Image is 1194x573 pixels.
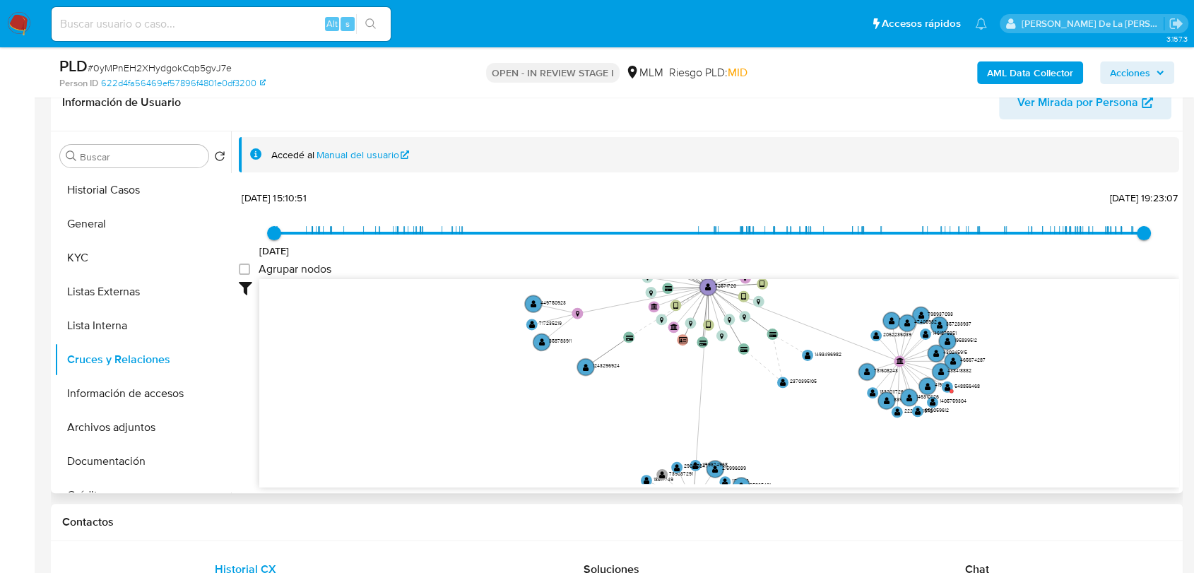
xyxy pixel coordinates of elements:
[529,320,536,329] text: 
[883,330,911,337] text: 2062235039
[54,444,231,478] button: Documentación
[720,332,723,338] text: 
[625,334,632,340] text: 
[575,310,579,317] text: 
[62,515,1171,529] h1: Contactos
[790,377,817,384] text: 2370395105
[938,367,944,376] text: 
[689,319,692,326] text: 
[882,16,961,31] span: Accesos rápidos
[539,319,562,326] text: 717235219
[923,330,929,338] text: 
[356,14,385,34] button: search-icon
[540,298,566,305] text: 449750923
[214,150,225,166] button: Volver al orden por defecto
[884,396,890,405] text: 
[815,350,841,357] text: 1493496982
[52,15,391,33] input: Buscar usuario o caso...
[54,309,231,343] button: Lista Interna
[940,397,967,404] text: 1405759304
[259,244,290,258] span: [DATE]
[896,358,903,364] text: 
[933,329,957,336] text: 1461875351
[239,264,250,275] input: Agrupar nodos
[654,475,673,482] text: 18517749
[914,318,937,325] text: 47405932
[317,148,410,162] a: Manual del usuario
[539,338,545,346] text: 
[740,346,747,352] text: 
[759,280,764,288] text: 
[915,407,921,415] text: 
[674,463,680,471] text: 
[904,319,911,327] text: 
[987,61,1073,84] b: AML Data Collector
[728,64,747,81] span: MID
[665,285,672,291] text: 
[684,462,708,469] text: 290145847
[1022,17,1164,30] p: javier.gutierrez@mercadolibre.com.mx
[705,283,711,291] text: 
[670,324,678,330] text: 
[706,321,711,329] text: 
[702,460,728,467] text: 1179574968
[757,298,760,305] text: 
[918,311,924,319] text: 
[54,241,231,275] button: KYC
[916,392,939,399] text: 1463101126
[873,331,880,340] text: 
[101,77,266,90] a: 622d4fa56469ef57896f4801e0df3200
[486,63,620,83] p: OPEN - IN REVIEW STAGE I
[1110,61,1150,84] span: Acciones
[1110,191,1178,205] span: [DATE] 19:23:07
[646,274,649,280] text: 
[935,381,952,388] text: 41911195
[732,477,749,484] text: 1173976
[54,343,231,377] button: Cruces y Relaciones
[531,300,537,308] text: 
[712,464,719,473] text: 
[870,389,876,397] text: 
[54,173,231,207] button: Historial Casos
[326,17,338,30] span: Alt
[1017,85,1138,119] span: Ver Mirada por Persona
[722,478,728,486] text: 
[769,331,776,337] text: 
[679,336,687,343] text: 
[88,61,232,75] span: # 0yMPnEH2XHydgokCqb5gvJ7e
[954,382,980,389] text: 548856468
[727,316,731,322] text: 
[950,357,957,365] text: 
[659,317,663,323] text: 
[945,382,951,391] text: 
[738,481,745,490] text: 
[743,275,747,281] text: 
[715,282,736,289] text: 72571720
[933,349,940,358] text: 
[242,191,306,205] span: [DATE] 15:10:51
[583,362,589,371] text: 
[899,315,921,322] text: 119047959
[669,469,693,476] text: 739037291
[651,303,658,309] text: 
[954,336,977,343] text: 195839512
[977,61,1083,84] button: AML Data Collector
[743,313,746,319] text: 
[999,85,1171,119] button: Ver Mirada por Persona
[894,396,918,403] text: 839150729
[59,54,88,77] b: PLD
[805,350,811,359] text: 
[699,339,707,345] text: 
[345,17,350,30] span: s
[864,367,870,376] text: 
[271,148,314,162] span: Accedé al
[930,398,936,406] text: 
[259,262,331,276] span: Agrupar nodos
[593,362,620,369] text: 1243296924
[928,310,953,317] text: 798937093
[874,367,898,374] text: 781508243
[925,406,949,413] text: 686059612
[549,337,572,344] text: 358783911
[722,463,746,471] text: 215996039
[54,207,231,241] button: General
